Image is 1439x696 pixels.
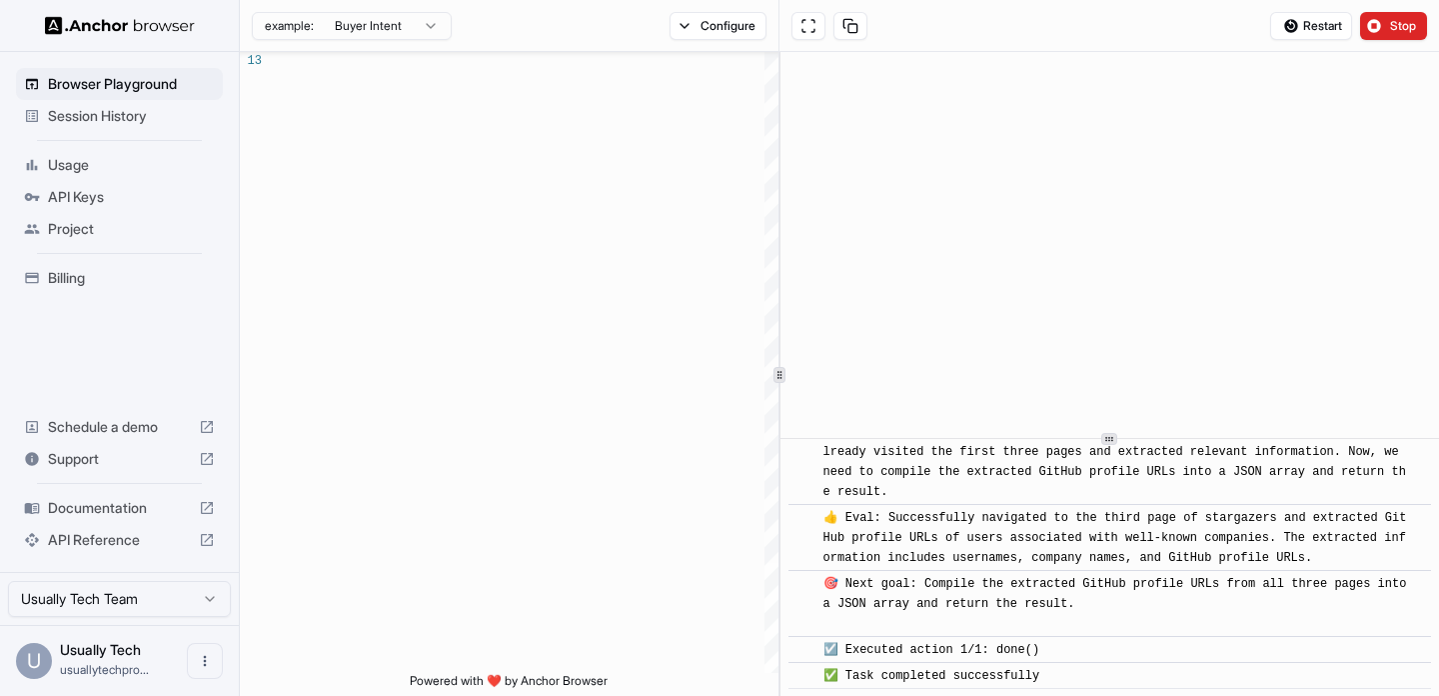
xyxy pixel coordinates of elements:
span: Stop [1390,18,1418,34]
span: ☑️ Executed action 1/1: done() [823,643,1040,657]
span: ​ [798,508,808,528]
button: Open menu [187,643,223,679]
button: Stop [1360,12,1427,40]
span: Schedule a demo [48,417,191,437]
span: ✅ Task completed successfully [823,669,1040,683]
span: Support [48,449,191,469]
img: Anchor Logo [45,16,195,35]
span: Billing [48,268,215,288]
span: usuallytechprogramming@gmail.com [60,662,149,677]
div: Project [16,213,223,245]
div: U [16,643,52,679]
span: ​ [798,666,808,686]
span: ​ [798,574,808,594]
span: 👍 Eval: Successfully navigated to the third page of stargazers and extracted GitHub profile URLs ... [823,511,1407,565]
div: API Reference [16,524,223,556]
button: Configure [670,12,766,40]
div: 13 [240,52,262,70]
span: Project [48,219,215,239]
div: Support [16,443,223,475]
span: ​ [798,640,808,660]
span: example: [265,18,314,34]
div: Billing [16,262,223,294]
button: Copy session ID [833,12,867,40]
span: Restart [1303,18,1342,34]
span: Usually Tech [60,641,141,658]
button: Open in full screen [791,12,825,40]
span: Documentation [48,498,191,518]
div: Browser Playground [16,68,223,100]
span: Browser Playground [48,74,215,94]
div: Schedule a demo [16,411,223,443]
div: Usage [16,149,223,181]
div: API Keys [16,181,223,213]
span: Usage [48,155,215,175]
div: Session History [16,100,223,132]
span: API Reference [48,530,191,550]
div: Documentation [16,492,223,524]
span: 🎯 Next goal: Compile the extracted GitHub profile URLs from all three pages into a JSON array and... [823,577,1414,631]
button: Restart [1270,12,1352,40]
span: API Keys [48,187,215,207]
span: Session History [48,106,215,126]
